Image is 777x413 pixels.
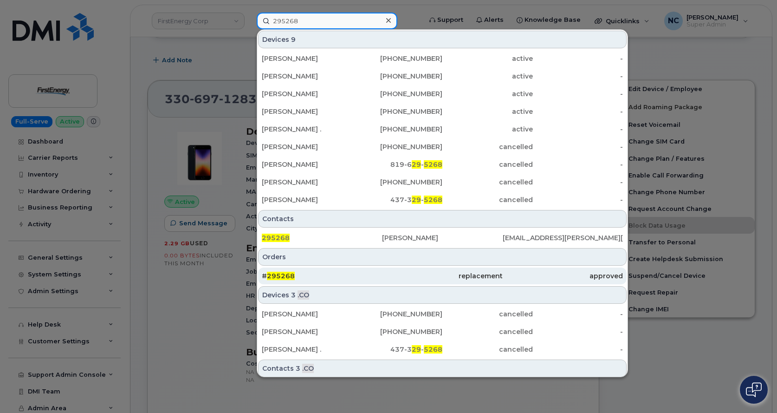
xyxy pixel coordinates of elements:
div: [PERSON_NAME] [262,177,352,187]
div: [PHONE_NUMBER] [352,107,443,116]
div: - [533,195,623,204]
div: [PERSON_NAME] . [262,345,352,354]
a: #295268replacementapproved [258,268,627,284]
div: [PERSON_NAME] [382,233,502,243]
a: [PERSON_NAME][PHONE_NUMBER]active- [258,85,627,102]
div: [PERSON_NAME] . [262,125,352,134]
a: [PERSON_NAME] .437-329-5268cancelled- [258,341,627,358]
a: [PERSON_NAME][PHONE_NUMBER]cancelled- [258,306,627,322]
div: [PERSON_NAME] [262,107,352,116]
div: active [442,107,533,116]
span: 5268 [424,345,442,354]
div: active [442,72,533,81]
a: [PERSON_NAME]437-329-5268cancelled- [258,191,627,208]
span: .CO [302,364,314,373]
span: 5268 [424,160,442,169]
div: [PERSON_NAME] [262,142,352,151]
div: - [533,345,623,354]
div: [PHONE_NUMBER] [352,327,443,336]
div: cancelled [442,327,533,336]
div: - [533,142,623,151]
div: [PERSON_NAME] [262,160,352,169]
div: [EMAIL_ADDRESS][PERSON_NAME][DOMAIN_NAME] [503,233,623,243]
div: [PHONE_NUMBER] [352,89,443,98]
div: Devices [258,31,627,48]
span: 29 [412,160,421,169]
a: [PERSON_NAME] .[PHONE_NUMBER]active- [258,121,627,138]
div: [PHONE_NUMBER] [352,142,443,151]
div: Devices [258,286,627,304]
a: [PERSON_NAME]819-629-5268cancelled- [258,156,627,173]
div: cancelled [442,345,533,354]
a: [PERSON_NAME][PHONE_NUMBER]active- [258,103,627,120]
div: - [533,177,623,187]
span: 295268 [267,272,295,280]
div: - [533,89,623,98]
div: [PERSON_NAME] [262,195,352,204]
span: 5268 [424,196,442,204]
input: Find something... [257,13,397,29]
span: .CO [298,290,309,300]
a: [PERSON_NAME][PHONE_NUMBER]cancelled- [258,174,627,190]
span: 3 [291,290,296,300]
div: # [262,271,382,281]
a: [PERSON_NAME][PHONE_NUMBER]active- [258,50,627,67]
div: cancelled [442,160,533,169]
span: 29 [412,345,421,354]
div: [PERSON_NAME] [262,89,352,98]
div: [PERSON_NAME] [262,72,352,81]
a: 295268[PERSON_NAME][EMAIL_ADDRESS][PERSON_NAME][DOMAIN_NAME] [258,229,627,246]
div: Contacts [258,210,627,228]
span: 295268 [262,234,290,242]
a: [PERSON_NAME][PHONE_NUMBER]active- [258,68,627,85]
div: [PHONE_NUMBER] [352,177,443,187]
div: [PERSON_NAME] [262,54,352,63]
a: [PERSON_NAME][PHONE_NUMBER]cancelled- [258,323,627,340]
div: 437-3 - [352,345,443,354]
div: active [442,89,533,98]
div: - [533,327,623,336]
div: 437-3 - [352,195,443,204]
div: cancelled [442,309,533,319]
div: approved [503,271,623,281]
div: [PHONE_NUMBER] [352,54,443,63]
div: [PHONE_NUMBER] [352,72,443,81]
div: [PHONE_NUMBER] [352,309,443,319]
div: - [533,309,623,319]
div: - [533,54,623,63]
img: Open chat [746,382,762,397]
span: 29 [412,196,421,204]
div: replacement [382,271,502,281]
span: 9 [291,35,296,44]
div: - [533,72,623,81]
div: [PHONE_NUMBER] [352,125,443,134]
div: [PERSON_NAME] [262,309,352,319]
div: Orders [258,248,627,266]
div: cancelled [442,177,533,187]
div: 819-6 - [352,160,443,169]
a: [PERSON_NAME][PHONE_NUMBER]cancelled- [258,138,627,155]
div: - [533,160,623,169]
div: - [533,125,623,134]
div: active [442,54,533,63]
div: cancelled [442,195,533,204]
div: - [533,107,623,116]
div: cancelled [442,142,533,151]
span: 3 [296,364,300,373]
div: [PERSON_NAME] [262,327,352,336]
div: active [442,125,533,134]
div: Contacts [258,360,627,377]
